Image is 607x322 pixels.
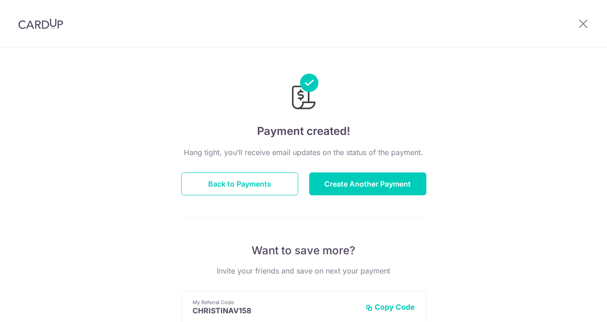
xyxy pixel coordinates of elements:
img: CardUp [18,18,63,29]
p: Invite your friends and save on next your payment [181,265,426,276]
button: Back to Payments [181,172,298,195]
p: CHRISTINAV158 [193,306,358,315]
img: Payments [289,74,318,112]
button: Create Another Payment [309,172,426,195]
p: My Referral Code [193,299,358,306]
h4: Payment created! [181,123,426,140]
p: Want to save more? [181,243,426,258]
button: Copy Code [365,302,415,311]
p: Hang tight, you’ll receive email updates on the status of the payment. [181,147,426,158]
